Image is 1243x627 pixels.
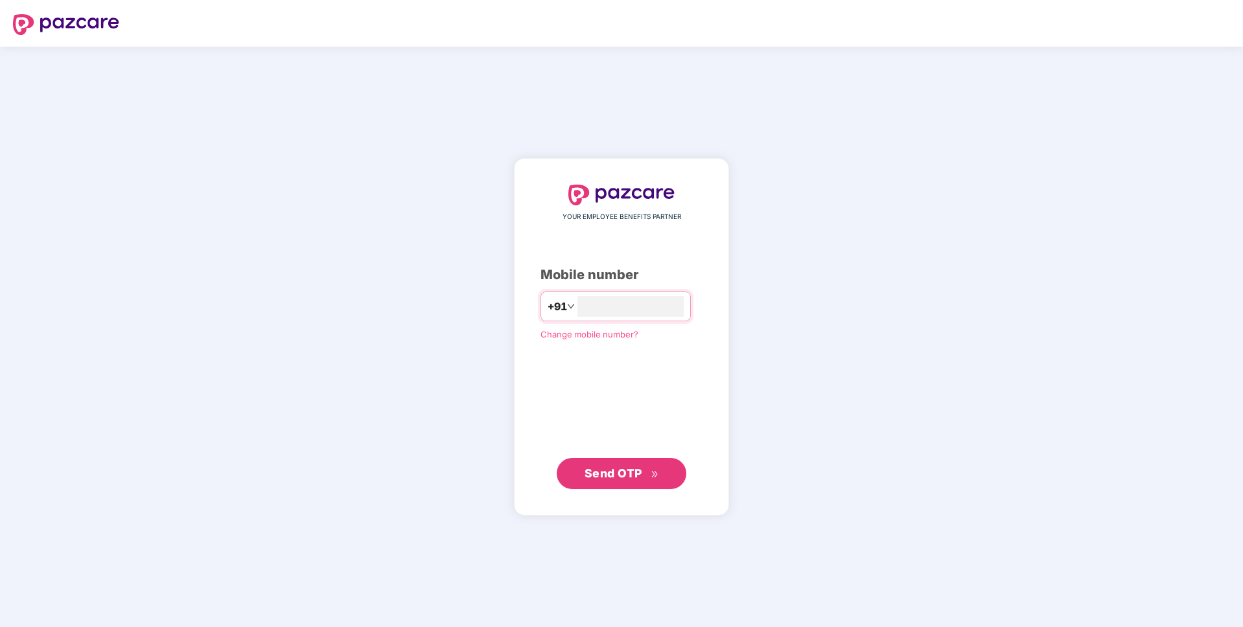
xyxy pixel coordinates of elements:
[13,14,119,35] img: logo
[651,470,659,479] span: double-right
[567,302,575,310] span: down
[540,265,703,285] div: Mobile number
[540,329,638,339] a: Change mobile number?
[585,466,642,480] span: Send OTP
[568,185,675,205] img: logo
[563,212,681,222] span: YOUR EMPLOYEE BENEFITS PARTNER
[557,458,686,489] button: Send OTPdouble-right
[548,299,567,315] span: +91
